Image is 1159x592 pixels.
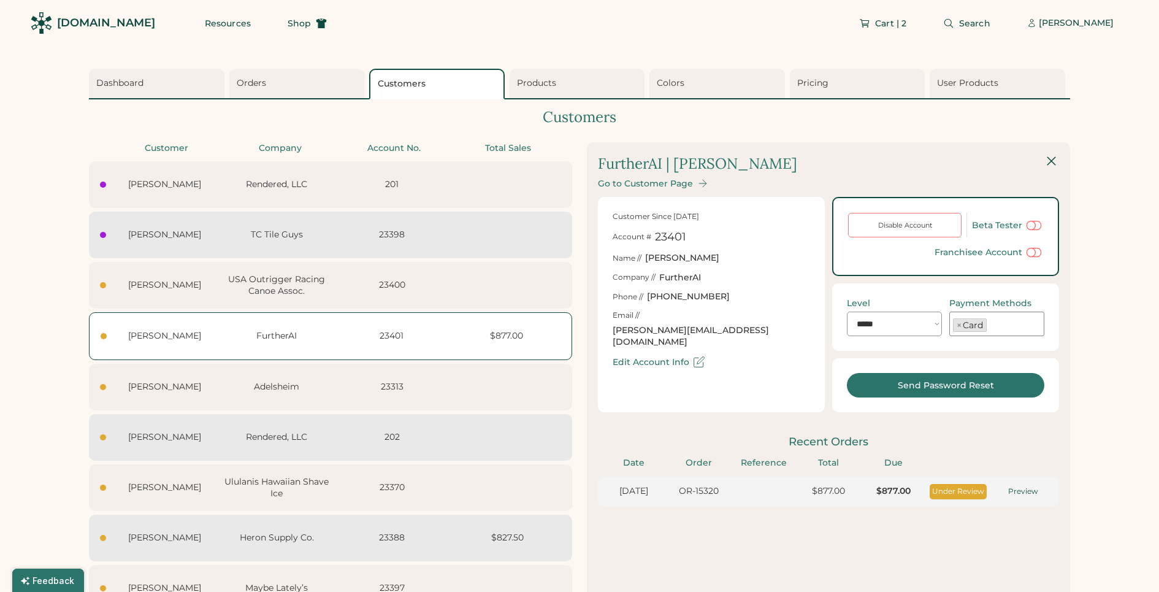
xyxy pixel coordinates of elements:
div: Company [228,142,334,155]
button: Cart | 2 [844,11,921,36]
div: [PERSON_NAME] [113,229,215,241]
div: Preview [994,486,1052,497]
button: Resources [190,11,266,36]
div: [PERSON_NAME][EMAIL_ADDRESS][DOMAIN_NAME] [613,325,810,348]
div: 23313 [338,381,446,393]
div: Products [517,77,641,90]
div: Colors [657,77,781,90]
div: $877.00 [453,330,561,342]
span: Shop [288,19,311,28]
div: [PERSON_NAME] [113,381,215,393]
div: Date [605,457,663,469]
div: 23398 [338,229,446,241]
div: Ululanis Hawaiian Shave Ice [223,476,331,500]
div: Beta Tester [972,220,1022,231]
div: Recent Orders [598,434,1059,450]
div: [PERSON_NAME] [645,252,719,264]
div: $827.50 [453,532,561,544]
div: Customer Since [DATE] [613,212,699,222]
div: Under Review [930,486,987,497]
div: Total Sales [455,142,562,155]
div: 23400 [338,279,446,291]
div: Due [865,457,922,469]
div: TC Tile Guys [223,229,331,241]
div: USA Outrigger Racing Canoe Assoc. [223,274,331,298]
div: Orders [237,77,361,90]
div: Last seen today at 2:00 pm [100,282,106,288]
div: Edit Account Info [613,357,689,367]
div: 23370 [338,482,446,494]
div: Payment Methods [949,298,1031,309]
div: [PHONE_NUMBER] [647,291,730,303]
div: Account # [613,232,651,242]
button: Search [928,11,1005,36]
div: 202 [338,431,446,444]
div: Last seen today at 10:48 am [100,535,106,541]
button: Disable Account [848,213,962,237]
div: Last seen today at 10:50 am [100,485,106,491]
div: [PERSON_NAME] [1039,17,1114,29]
div: Customer [113,142,220,155]
div: [DOMAIN_NAME] [57,15,155,31]
div: 23401 [338,330,446,342]
div: Customers [378,78,500,90]
div: Reference [735,457,792,469]
div: Level [847,298,870,309]
div: [PERSON_NAME] [113,279,215,291]
div: [PERSON_NAME] [113,179,215,191]
div: 23401 [655,229,686,245]
div: Order [670,457,728,469]
div: Adelsheim [223,381,331,393]
div: Go to Customer Page [598,179,693,189]
div: Total [800,457,857,469]
div: Last seen today at 10:45 am [100,585,106,591]
div: Last seen today at 10:51 am [100,434,106,440]
div: $877.00 [865,485,922,498]
div: Last seen today at 1:09 pm [100,384,106,390]
div: Phone // [613,292,643,302]
div: 23388 [338,532,446,544]
div: Account No. [341,142,448,155]
div: FurtherAI | [PERSON_NAME] [598,153,797,174]
div: Name // [613,253,641,264]
div: Last seen today at 2:11 pm [100,232,106,238]
div: Dashboard [96,77,221,90]
div: [DATE] [605,485,663,498]
div: [PERSON_NAME] [113,482,215,494]
div: OR-15320 [670,485,728,498]
li: Card [953,318,987,332]
span: Cart | 2 [875,19,906,28]
div: Last seen today at 1:29 pm [101,333,107,339]
div: 201 [338,179,446,191]
div: $877.00 [800,485,857,498]
div: Last seen today at 2:15 pm [100,182,106,188]
div: Rendered, LLC [223,179,331,191]
img: Rendered Logo - Screens [31,12,52,34]
div: Customers [89,107,1070,128]
div: Rendered, LLC [223,431,331,444]
div: Heron Supply Co. [223,532,331,544]
span: × [957,321,962,329]
span: Search [959,19,990,28]
button: Shop [273,11,342,36]
div: Email // [613,310,640,321]
div: [PERSON_NAME] [113,431,215,444]
div: Pricing [797,77,922,90]
div: FurtherAI [223,330,331,342]
div: [PERSON_NAME] [114,330,216,342]
div: Franchisee Account [935,247,1022,258]
button: Use this to limit an account deleting, copying, or editing products in their "My Products" page [1025,245,1043,260]
div: User Products [937,77,1061,90]
div: FurtherAI [659,272,701,284]
button: Send Password Reset [847,373,1044,398]
div: [PERSON_NAME] [113,532,215,544]
div: Company // [613,272,656,283]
